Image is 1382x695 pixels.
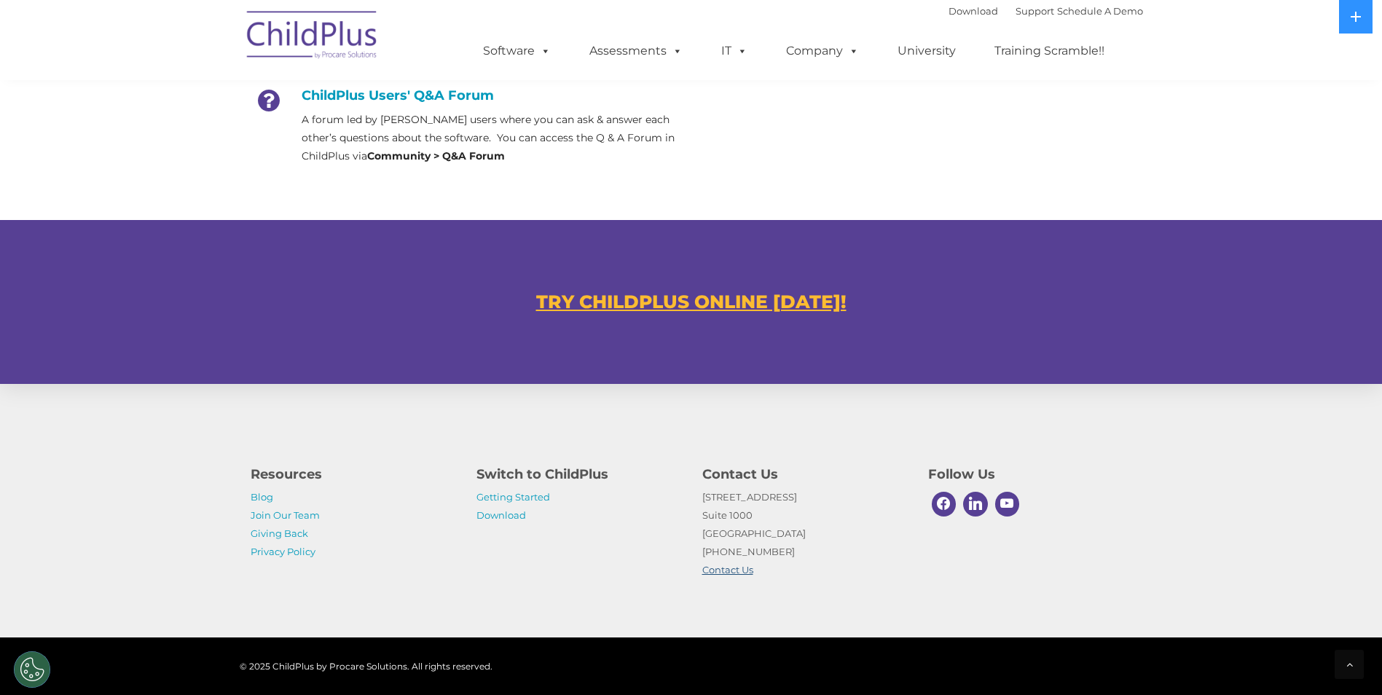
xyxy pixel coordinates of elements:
[14,651,50,688] button: Cookies Settings
[302,111,680,165] p: A forum led by [PERSON_NAME] users where you can ask & answer each other’s questions about the so...
[949,5,1143,17] font: |
[367,149,505,162] strong: Community > Q&A Forum
[702,564,753,576] a: Contact Us
[883,36,970,66] a: University
[928,488,960,520] a: Facebook
[251,464,455,484] h4: Resources
[980,36,1119,66] a: Training Scramble!!
[476,509,526,521] a: Download
[707,36,762,66] a: IT
[251,491,273,503] a: Blog
[772,36,873,66] a: Company
[928,464,1132,484] h4: Follow Us
[476,491,550,503] a: Getting Started
[468,36,565,66] a: Software
[240,1,385,74] img: ChildPlus by Procare Solutions
[992,488,1024,520] a: Youtube
[240,661,492,672] span: © 2025 ChildPlus by Procare Solutions. All rights reserved.
[251,509,320,521] a: Join Our Team
[702,464,906,484] h4: Contact Us
[1057,5,1143,17] a: Schedule A Demo
[959,488,992,520] a: Linkedin
[1016,5,1054,17] a: Support
[476,464,680,484] h4: Switch to ChildPlus
[949,5,998,17] a: Download
[702,488,906,579] p: [STREET_ADDRESS] Suite 1000 [GEOGRAPHIC_DATA] [PHONE_NUMBER]
[536,291,847,313] a: TRY CHILDPLUS ONLINE [DATE]!
[251,527,308,539] a: Giving Back
[251,546,315,557] a: Privacy Policy
[251,87,680,103] h4: ChildPlus Users' Q&A Forum
[575,36,697,66] a: Assessments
